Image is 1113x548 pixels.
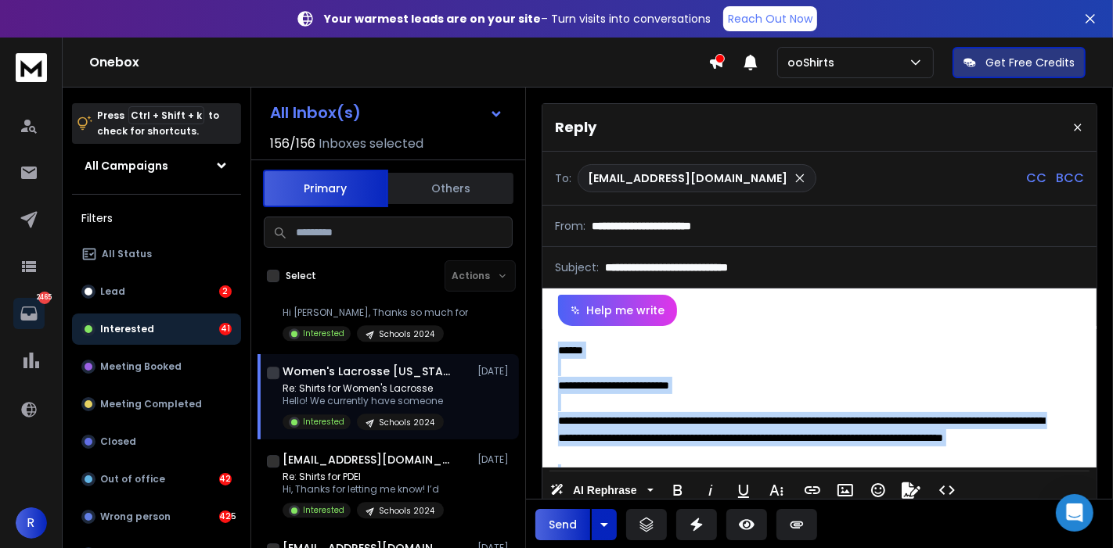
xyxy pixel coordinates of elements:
p: Re: Shirts for Women's Lacrosse [283,382,444,395]
p: CC [1026,169,1046,188]
button: Lead2 [72,276,241,307]
p: Interested [303,416,344,428]
div: 425 [219,510,232,523]
a: Reach Out Now [723,6,817,31]
p: BCC [1056,169,1084,188]
button: R [16,507,47,539]
h3: Inboxes selected [319,134,423,153]
span: Ctrl + Shift + k [128,106,204,124]
p: Schools 2024 [379,505,434,517]
p: Closed [100,435,136,448]
button: More Text [762,475,791,506]
span: 156 / 156 [270,134,315,153]
button: Primary [263,170,388,207]
p: Hello! We currently have someone [283,395,444,407]
button: Meeting Completed [72,389,241,420]
button: Others [388,171,513,206]
button: Closed [72,426,241,457]
button: AI Rephrase [547,475,657,506]
h1: All Inbox(s) [270,105,361,120]
button: Out of office42 [72,464,241,495]
p: All Status [102,248,152,260]
p: [EMAIL_ADDRESS][DOMAIN_NAME] [588,170,787,186]
p: Press to check for shortcuts. [97,108,219,139]
p: Reach Out Now [728,11,812,27]
button: Signature [896,475,926,506]
p: [DATE] [477,453,513,466]
p: Get Free Credits [985,55,1075,70]
p: – Turn visits into conversations [324,11,711,27]
button: All Campaigns [72,150,241,181]
button: Insert Image (Ctrl+P) [830,475,860,506]
div: 2 [219,285,232,298]
p: [DATE] [477,365,513,378]
button: Meeting Booked [72,351,241,382]
button: Underline (Ctrl+U) [729,475,758,506]
p: Interested [100,323,154,335]
button: All Inbox(s) [258,97,516,128]
button: Code View [932,475,962,506]
button: All Status [72,238,241,270]
label: Select [286,270,316,282]
p: Wrong person [100,510,171,523]
p: Re: Shirts for PDEI [283,471,444,483]
button: Help me write [558,295,677,326]
a: 2465 [13,298,45,329]
p: ooShirts [787,55,841,70]
h1: All Campaigns [85,158,168,174]
p: Out of office [100,473,165,485]
img: logo [16,53,47,82]
button: Send [535,509,590,540]
p: Meeting Completed [100,398,202,410]
p: Interested [303,504,344,516]
button: Get Free Credits [953,47,1086,78]
p: To: [555,170,571,186]
h1: Women's Lacrosse [US_STATE] State [283,364,455,379]
span: AI Rephrase [570,484,640,497]
h3: Filters [72,207,241,229]
button: Interested41 [72,313,241,345]
button: Italic (Ctrl+I) [696,475,726,506]
div: 42 [219,473,232,485]
button: Emoticons [863,475,893,506]
div: Open Intercom Messenger [1056,494,1093,532]
p: Schools 2024 [379,328,434,340]
p: Lead [100,285,125,298]
p: Reply [555,116,596,138]
p: 2465 [38,292,51,304]
h1: Onebox [89,53,708,72]
p: Hi, Thanks for letting me know! I’d [283,483,444,496]
h1: [EMAIL_ADDRESS][DOMAIN_NAME] [283,452,455,467]
p: Hi [PERSON_NAME], Thanks so much for [283,306,468,319]
button: Wrong person425 [72,501,241,532]
strong: Your warmest leads are on your site [324,11,541,27]
p: Interested [303,328,344,339]
div: 41 [219,323,232,335]
p: Subject: [555,260,599,275]
p: Meeting Booked [100,360,182,373]
p: From: [555,218,585,234]
p: Schools 2024 [379,417,434,428]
